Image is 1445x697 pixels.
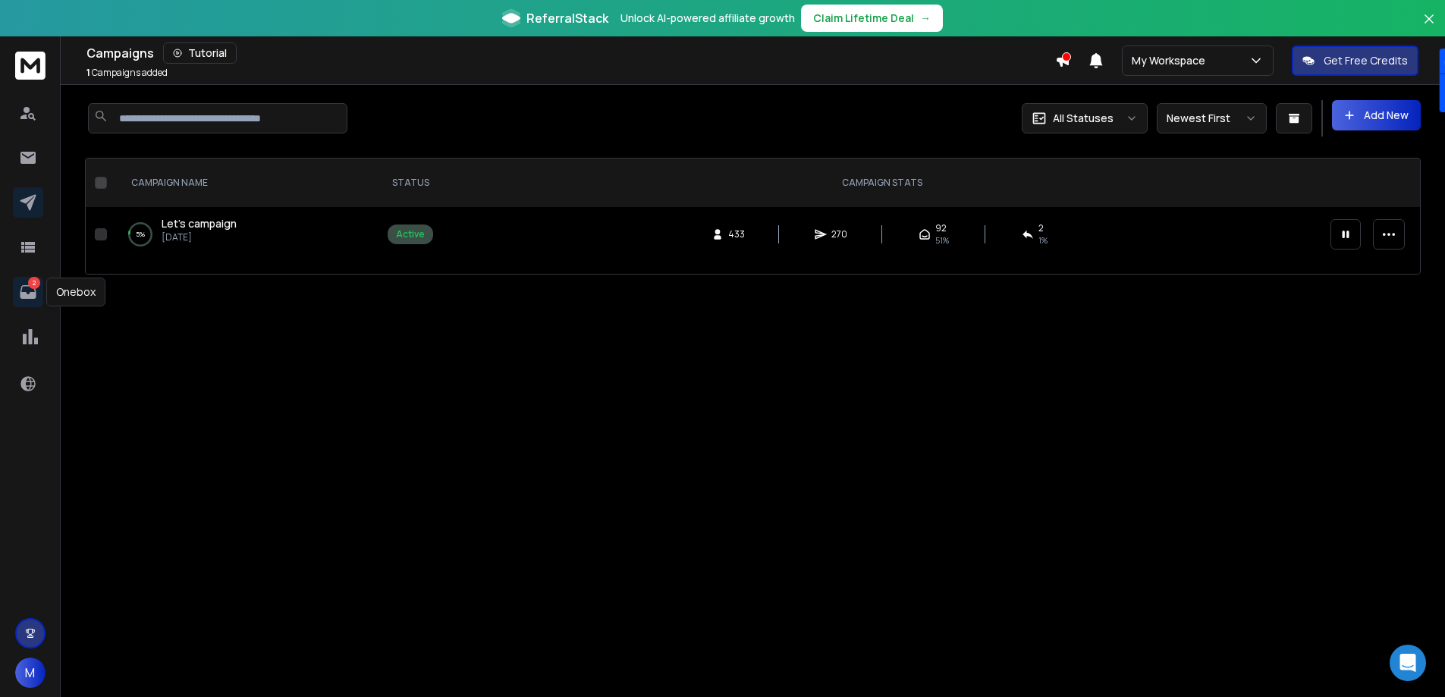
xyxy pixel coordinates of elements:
[620,11,795,26] p: Unlock AI-powered affiliate growth
[1390,645,1426,681] div: Open Intercom Messenger
[86,67,168,79] p: Campaigns added
[15,658,46,688] button: M
[46,278,105,306] div: Onebox
[379,159,442,207] th: STATUS
[831,228,847,240] span: 270
[136,227,145,242] p: 5 %
[162,216,237,231] a: Let’s campaign
[1053,111,1114,126] p: All Statuses
[801,5,943,32] button: Claim Lifetime Deal→
[1038,234,1048,246] span: 1 %
[28,277,40,289] p: 2
[162,231,237,243] p: [DATE]
[920,11,931,26] span: →
[935,234,949,246] span: 51 %
[1419,9,1439,46] button: Close banner
[396,228,425,240] div: Active
[1324,53,1408,68] p: Get Free Credits
[1157,103,1267,133] button: Newest First
[442,159,1321,207] th: CAMPAIGN STATS
[1332,100,1421,130] button: Add New
[113,159,379,207] th: CAMPAIGN NAME
[163,42,237,64] button: Tutorial
[1132,53,1211,68] p: My Workspace
[86,66,90,79] span: 1
[1292,46,1418,76] button: Get Free Credits
[935,222,947,234] span: 92
[728,228,745,240] span: 433
[13,277,43,307] a: 2
[86,42,1055,64] div: Campaigns
[1038,222,1044,234] span: 2
[113,207,379,262] td: 5%Let’s campaign[DATE]
[526,9,608,27] span: ReferralStack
